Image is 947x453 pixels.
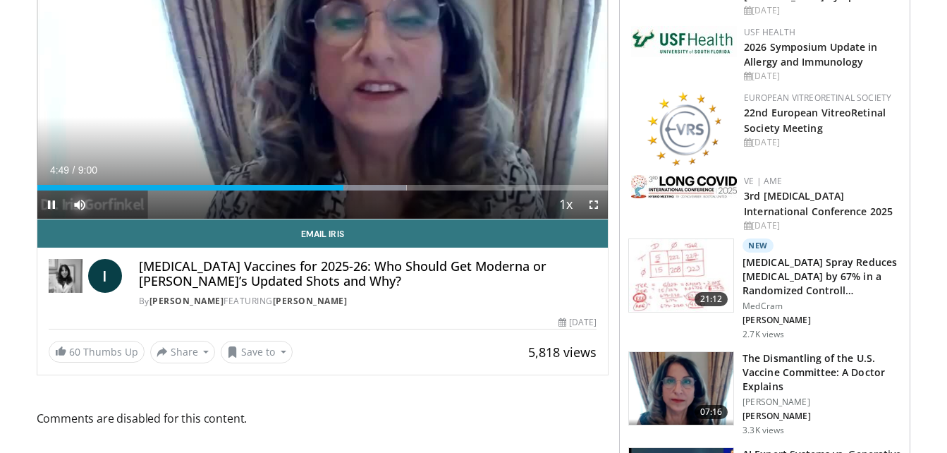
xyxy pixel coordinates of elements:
[558,316,597,329] div: [DATE]
[149,295,224,307] a: [PERSON_NAME]
[744,189,893,217] a: 3rd [MEDICAL_DATA] International Conference 2025
[743,238,774,253] p: New
[647,92,721,166] img: ee0f788f-b72d-444d-91fc-556bb330ec4c.png.150x105_q85_autocrop_double_scale_upscale_version-0.2.png
[37,409,609,428] span: Comments are disabled for this content.
[743,315,901,326] p: [PERSON_NAME]
[221,341,293,363] button: Save to
[580,191,608,219] button: Fullscreen
[743,397,901,408] p: [PERSON_NAME]
[744,106,886,134] a: 22nd European VitreoRetinal Society Meeting
[73,164,75,176] span: /
[695,405,728,419] span: 07:16
[628,238,901,340] a: 21:12 New [MEDICAL_DATA] Spray Reduces [MEDICAL_DATA] by 67% in a Randomized Controll… MedCram [P...
[88,259,122,293] a: I
[631,175,737,198] img: a2792a71-925c-4fc2-b8ef-8d1b21aec2f7.png.150x105_q85_autocrop_double_scale_upscale_version-0.2.jpg
[743,425,784,436] p: 3.3K views
[744,136,898,149] div: [DATE]
[744,92,891,104] a: European VitreoRetinal Society
[743,351,901,394] h3: The Dismantling of the U.S. Vaccine Committee: A Doctor Explains
[743,411,901,422] p: [PERSON_NAME]
[744,219,898,232] div: [DATE]
[631,26,737,57] img: 6ba8804a-8538-4002-95e7-a8f8012d4a11.png.150x105_q85_autocrop_double_scale_upscale_version-0.2.jpg
[37,219,609,248] a: Email Iris
[744,4,898,17] div: [DATE]
[744,175,782,187] a: VE | AME
[743,301,901,312] p: MedCram
[139,259,597,289] h4: [MEDICAL_DATA] Vaccines for 2025-26: Who Should Get Moderna or [PERSON_NAME]’s Updated Shots and ...
[743,255,901,298] h3: [MEDICAL_DATA] Spray Reduces [MEDICAL_DATA] by 67% in a Randomized Controll…
[49,259,83,293] img: Dr. Iris Gorfinkel
[50,164,69,176] span: 4:49
[744,40,877,68] a: 2026 Symposium Update in Allergy and Immunology
[66,191,94,219] button: Mute
[150,341,216,363] button: Share
[37,191,66,219] button: Pause
[69,345,80,358] span: 60
[139,295,597,308] div: By FEATURING
[629,239,733,313] img: 500bc2c6-15b5-4613-8fa2-08603c32877b.150x105_q85_crop-smart_upscale.jpg
[37,185,609,191] div: Progress Bar
[744,26,795,38] a: USF Health
[49,341,145,363] a: 60 Thumbs Up
[628,351,901,436] a: 07:16 The Dismantling of the U.S. Vaccine Committee: A Doctor Explains [PERSON_NAME] [PERSON_NAME...
[273,295,348,307] a: [PERSON_NAME]
[695,292,728,306] span: 21:12
[743,329,784,340] p: 2.7K views
[629,352,733,425] img: 2f1694d0-efcf-4286-8bef-bfc8115e1861.png.150x105_q85_crop-smart_upscale.png
[744,70,898,83] div: [DATE]
[528,344,597,361] span: 5,818 views
[78,164,97,176] span: 9:00
[551,191,580,219] button: Playback Rate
